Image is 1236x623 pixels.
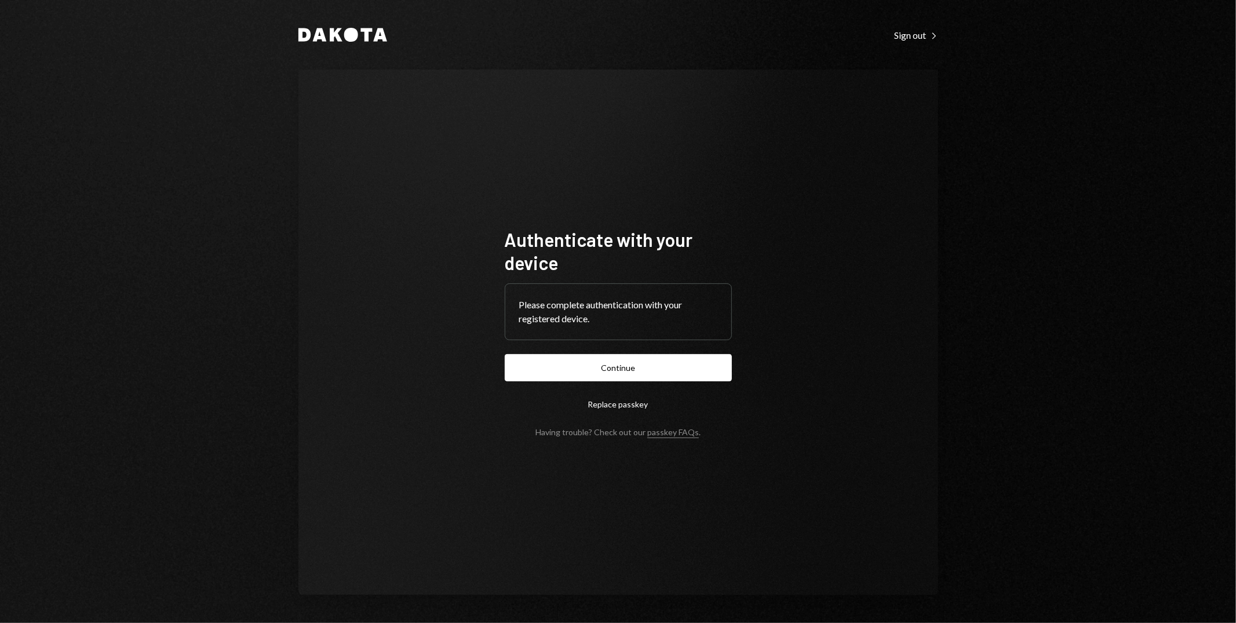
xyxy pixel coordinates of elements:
h1: Authenticate with your device [505,228,732,274]
div: Having trouble? Check out our . [535,427,701,437]
a: passkey FAQs [647,427,699,438]
button: Continue [505,354,732,381]
button: Replace passkey [505,391,732,418]
div: Sign out [895,30,938,41]
div: Please complete authentication with your registered device. [519,298,717,326]
a: Sign out [895,28,938,41]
